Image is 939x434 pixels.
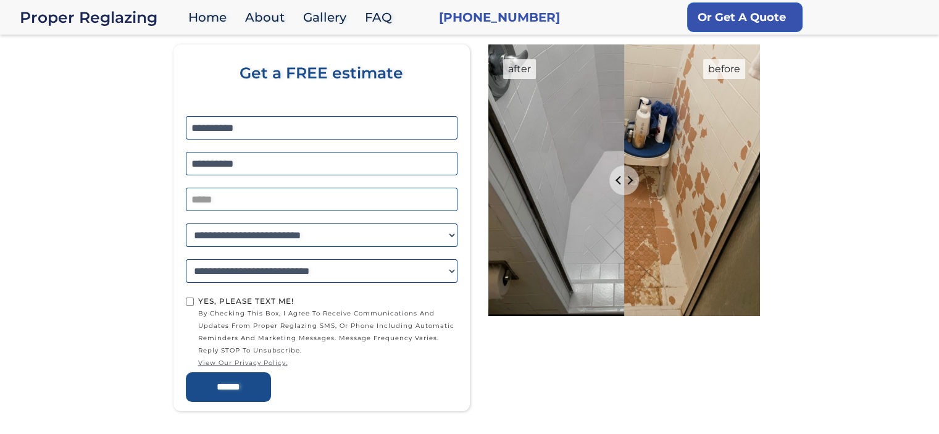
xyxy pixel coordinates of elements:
a: Or Get A Quote [687,2,803,32]
a: About [239,4,297,31]
a: Home [182,4,239,31]
div: Get a FREE estimate [186,64,457,116]
form: Home page form [180,64,464,402]
div: Proper Reglazing [20,9,182,26]
a: FAQ [359,4,404,31]
span: by checking this box, I agree to receive communications and updates from Proper Reglazing SMS, or... [198,307,457,369]
a: Gallery [297,4,359,31]
a: home [20,9,182,26]
a: [PHONE_NUMBER] [439,9,560,26]
div: Yes, Please text me! [198,295,457,307]
a: view our privacy policy. [198,357,457,369]
input: Yes, Please text me!by checking this box, I agree to receive communications and updates from Prop... [186,298,194,306]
